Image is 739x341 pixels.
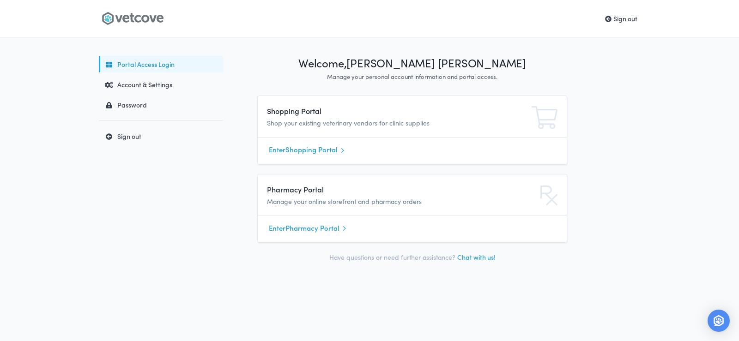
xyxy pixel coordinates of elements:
p: Shop your existing veterinary vendors for clinic supplies [267,118,460,128]
div: Password [101,100,218,109]
h4: Shopping Portal [267,105,460,116]
div: Account & Settings [101,80,218,89]
a: Portal Access Login [99,56,223,72]
a: Sign out [99,128,223,144]
div: Open Intercom Messenger [708,310,730,332]
a: EnterPharmacy Portal [269,221,556,235]
div: Portal Access Login [101,60,218,69]
a: Chat with us! [457,252,496,262]
div: Sign out [101,132,218,141]
p: Have questions or need further assistance? [257,252,567,263]
a: Sign out [605,14,637,23]
h1: Welcome, [PERSON_NAME] [PERSON_NAME] [257,56,567,71]
h4: Pharmacy Portal [267,184,460,195]
a: Account & Settings [99,76,223,93]
a: EnterShopping Portal [269,143,556,157]
a: Password [99,96,223,113]
p: Manage your personal account information and portal access. [257,72,567,81]
p: Manage your online storefront and pharmacy orders [267,197,460,207]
